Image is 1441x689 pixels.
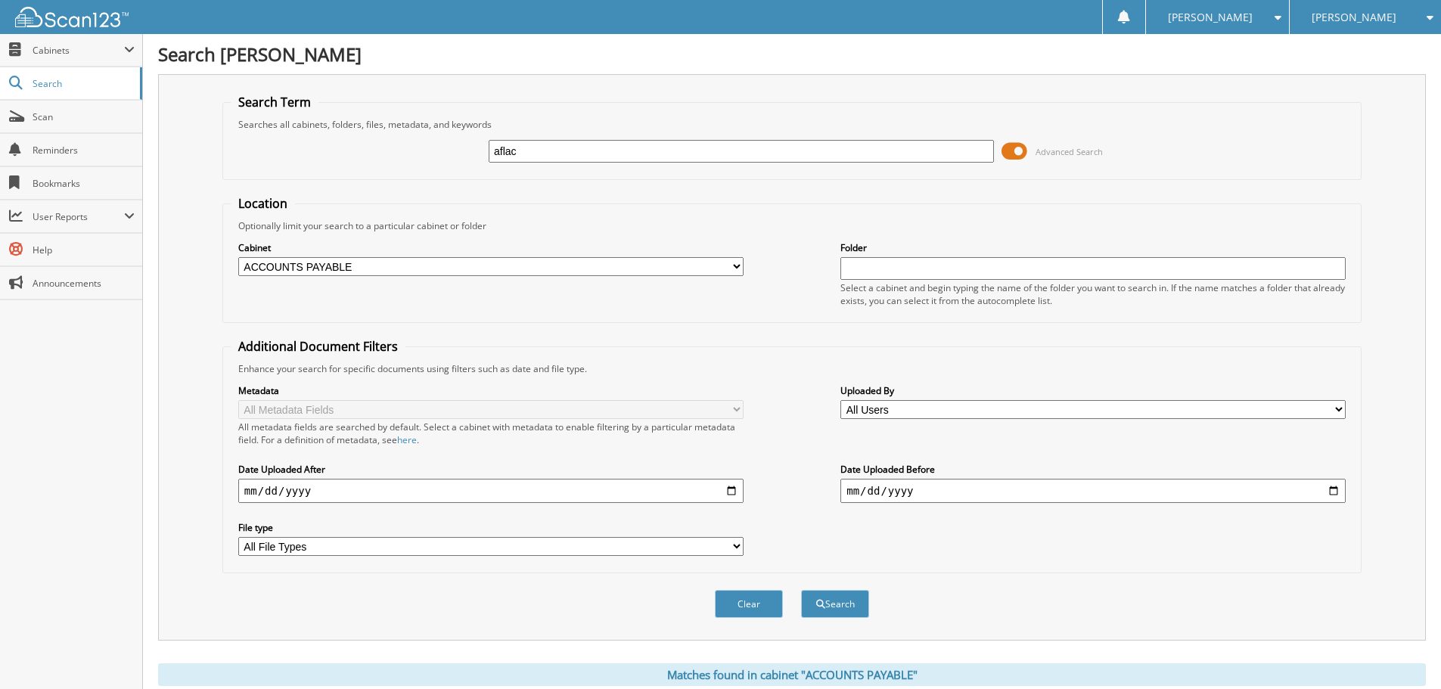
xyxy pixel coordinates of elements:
[238,521,744,534] label: File type
[231,195,295,212] legend: Location
[801,590,869,618] button: Search
[840,241,1346,254] label: Folder
[33,144,135,157] span: Reminders
[158,663,1426,686] div: Matches found in cabinet "ACCOUNTS PAYABLE"
[231,219,1353,232] div: Optionally limit your search to a particular cabinet or folder
[158,42,1426,67] h1: Search [PERSON_NAME]
[33,44,124,57] span: Cabinets
[238,384,744,397] label: Metadata
[840,384,1346,397] label: Uploaded By
[840,281,1346,307] div: Select a cabinet and begin typing the name of the folder you want to search in. If the name match...
[238,421,744,446] div: All metadata fields are searched by default. Select a cabinet with metadata to enable filtering b...
[231,362,1353,375] div: Enhance your search for specific documents using filters such as date and file type.
[231,338,405,355] legend: Additional Document Filters
[1036,146,1103,157] span: Advanced Search
[1168,13,1253,22] span: [PERSON_NAME]
[397,433,417,446] a: here
[1312,13,1396,22] span: [PERSON_NAME]
[840,479,1346,503] input: end
[238,479,744,503] input: start
[231,118,1353,131] div: Searches all cabinets, folders, files, metadata, and keywords
[15,7,129,27] img: scan123-logo-white.svg
[231,94,318,110] legend: Search Term
[33,277,135,290] span: Announcements
[33,244,135,256] span: Help
[33,77,132,90] span: Search
[238,241,744,254] label: Cabinet
[33,177,135,190] span: Bookmarks
[840,463,1346,476] label: Date Uploaded Before
[33,210,124,223] span: User Reports
[715,590,783,618] button: Clear
[33,110,135,123] span: Scan
[238,463,744,476] label: Date Uploaded After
